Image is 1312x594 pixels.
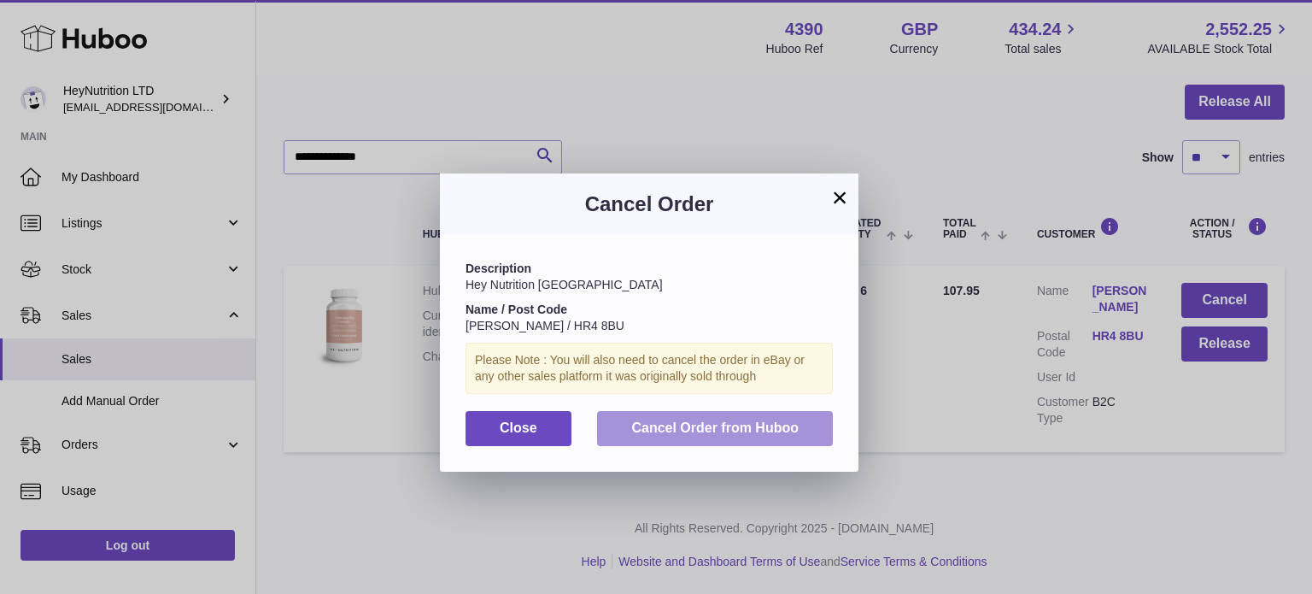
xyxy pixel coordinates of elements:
span: [PERSON_NAME] / HR4 8BU [466,319,624,332]
span: Hey Nutrition [GEOGRAPHIC_DATA] [466,278,663,291]
button: Close [466,411,571,446]
button: × [829,187,850,208]
strong: Name / Post Code [466,303,567,316]
span: Cancel Order from Huboo [631,421,799,435]
span: Close [500,421,537,435]
strong: Description [466,262,531,275]
div: Please Note : You will also need to cancel the order in eBay or any other sales platform it was o... [466,343,833,394]
h3: Cancel Order [466,191,833,218]
button: Cancel Order from Huboo [597,411,833,446]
